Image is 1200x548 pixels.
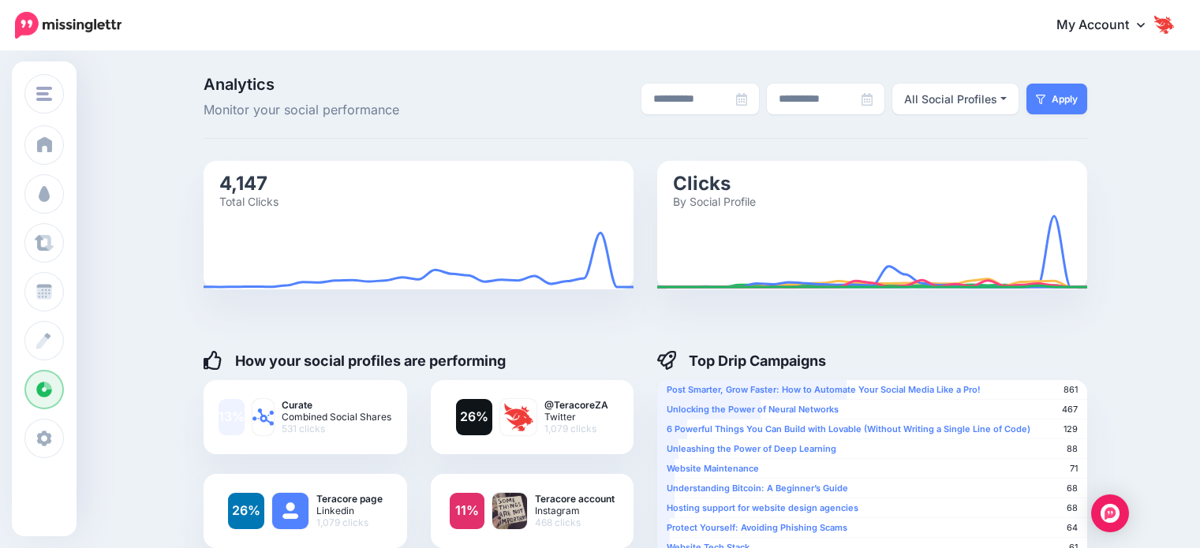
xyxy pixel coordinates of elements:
span: 68 [1067,483,1078,494]
h4: Top Drip Campaigns [657,351,826,370]
img: menu.png [36,87,52,101]
button: All Social Profiles [892,84,1019,114]
b: Curate [282,399,391,411]
text: By Social Profile [673,194,756,207]
b: Teracore page [316,493,383,505]
text: Total Clicks [219,194,279,207]
a: 13% [219,399,245,435]
img: I-HudfTB-88570.jpg [500,399,536,435]
span: 88 [1067,443,1078,455]
span: 467 [1062,404,1078,416]
img: Missinglettr [15,12,121,39]
span: 68 [1067,502,1078,514]
span: 1,079 clicks [316,516,383,528]
button: Apply [1026,84,1087,114]
text: 4,147 [219,171,267,194]
span: Combined Social Shares [282,411,391,423]
span: 531 clicks [282,423,391,434]
span: 64 [1067,522,1078,534]
b: Protect Yourself: Avoiding Phishing Scams [667,522,847,533]
div: All Social Profiles [904,90,997,109]
b: @TeracoreZA [544,399,608,411]
a: 11% [450,493,484,529]
span: 861 [1064,384,1078,396]
b: Hosting support for website design agencies [667,502,858,513]
span: Analytics [204,76,482,92]
a: 26% [456,399,492,435]
img: user_default_image.png [272,493,308,529]
h4: How your social profiles are performing [204,351,506,370]
span: 71 [1070,463,1078,475]
text: Clicks [673,171,731,194]
div: Open Intercom Messenger [1091,494,1129,532]
span: Twitter [544,411,608,423]
span: Linkedin [316,505,383,516]
b: Understanding Bitcoin: A Beginner’s Guide [667,483,848,494]
b: Unleashing the Power of Deep Learning [667,443,836,454]
b: Post Smarter, Grow Faster: How to Automate Your Social Media Like a Pro! [667,384,981,395]
b: Teracore account [535,493,615,505]
b: 6 Powerful Things You Can Build with Lovable (Without Writing a Single Line of Code) [667,423,1030,434]
b: Website Maintenance [667,463,759,474]
a: My Account [1041,6,1176,45]
span: Instagram [535,505,615,516]
span: Monitor your social performance [204,100,482,121]
img: .png-82458 [492,493,527,529]
span: 468 clicks [535,516,615,528]
span: 129 [1064,423,1078,435]
b: Unlocking the Power of Neural Networks [667,404,839,415]
a: 26% [228,493,264,529]
span: 1,079 clicks [544,423,608,434]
